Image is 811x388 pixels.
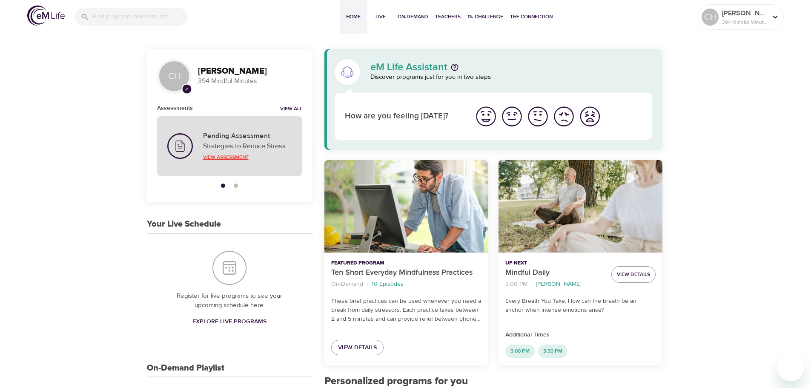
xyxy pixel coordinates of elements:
h3: On-Demand Playlist [147,363,224,373]
a: View Details [331,340,384,356]
li: · [531,279,533,290]
h3: [PERSON_NAME] [198,66,302,76]
p: 394 Mindful Minutes [722,18,767,26]
img: worst [578,105,602,128]
span: 3:00 PM [505,348,535,355]
span: On-Demand [398,12,428,21]
a: Explore Live Programs [189,314,270,330]
p: Register for live programs to see your upcoming schedule here. [164,291,295,310]
p: Additional Times [505,331,656,339]
p: 10 Episodes [372,280,404,289]
p: [PERSON_NAME] [722,8,767,18]
p: Featured Program [331,259,481,267]
h3: Your Live Schedule [147,219,221,229]
button: I'm feeling worst [577,103,603,129]
img: logo [27,6,65,26]
img: bad [552,105,576,128]
a: View all notifications [280,106,302,113]
p: 394 Mindful Minutes [198,76,302,86]
img: great [474,105,498,128]
p: Discover programs just for you in two steps [370,72,653,82]
img: Your Live Schedule [212,251,246,285]
span: View Details [338,342,377,353]
button: I'm feeling great [473,103,499,129]
div: 3:30 PM [538,345,567,358]
p: These brief practices can be used whenever you need a break from daily stressors. Each practice t... [331,297,481,324]
img: eM Life Assistant [341,65,354,79]
button: View Details [611,266,656,283]
p: View Assessment [203,153,292,161]
p: Strategies to Reduce Stress [203,141,292,151]
span: 3:30 PM [538,348,567,355]
p: Every Breath You Take: How can the breath be an anchor when intense emotions arise? [505,297,656,315]
img: ok [526,105,550,128]
p: eM Life Assistant [370,62,447,72]
span: The Connection [510,12,553,21]
p: On-Demand [331,280,363,289]
h2: Personalized programs for you [324,375,663,388]
button: I'm feeling bad [551,103,577,129]
button: Ten Short Everyday Mindfulness Practices [324,160,488,253]
p: Mindful Daily [505,267,605,279]
button: I'm feeling good [499,103,525,129]
h6: Assessments [157,103,193,113]
div: CH [702,9,719,26]
p: Ten Short Everyday Mindfulness Practices [331,267,481,279]
p: 3:00 PM [505,280,527,289]
button: I'm feeling ok [525,103,551,129]
input: Find programs, teachers, etc... [93,8,187,26]
p: How are you feeling [DATE]? [345,110,463,123]
div: CH [157,59,191,93]
p: Up Next [505,259,605,267]
span: View Details [617,270,650,279]
iframe: Button to launch messaging window [777,354,804,381]
p: [PERSON_NAME] [536,280,581,289]
span: Explore Live Programs [192,316,267,327]
button: Mindful Daily [499,160,662,253]
h5: Pending Assessment [203,132,292,141]
span: Home [343,12,364,21]
span: Live [370,12,391,21]
nav: breadcrumb [505,279,605,290]
span: 1% Challenge [467,12,503,21]
nav: breadcrumb [331,279,481,290]
div: 3:00 PM [505,345,535,358]
img: good [500,105,524,128]
span: Teachers [435,12,461,21]
li: · [367,279,368,290]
